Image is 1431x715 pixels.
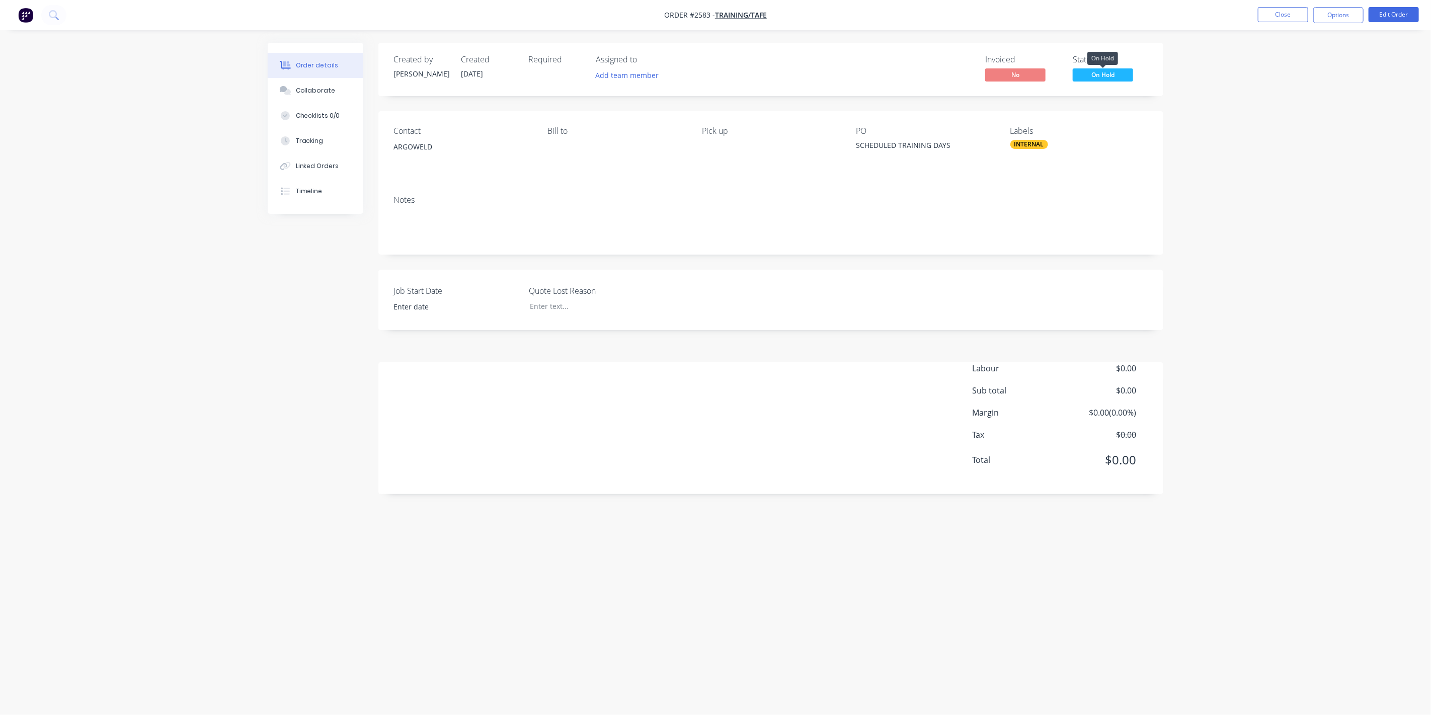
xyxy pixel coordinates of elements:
[856,140,982,154] div: SCHEDULED TRAINING DAYS
[393,55,449,64] div: Created by
[296,162,339,171] div: Linked Orders
[1062,407,1136,419] span: $0.00 ( 0.00 %)
[393,140,531,154] div: ARGOWELD
[1062,451,1136,469] span: $0.00
[296,86,336,95] div: Collaborate
[1062,429,1136,441] span: $0.00
[972,384,1062,396] span: Sub total
[393,126,531,136] div: Contact
[1010,140,1048,149] div: INTERNAL
[972,362,1062,374] span: Labour
[1073,68,1133,84] button: On Hold
[547,126,685,136] div: Bill to
[664,11,715,20] span: Order #2583 -
[972,454,1062,466] span: Total
[393,195,1148,205] div: Notes
[393,140,531,172] div: ARGOWELD
[268,179,363,204] button: Timeline
[1369,7,1419,22] button: Edit Order
[268,103,363,128] button: Checklists 0/0
[596,68,664,82] button: Add team member
[387,299,512,314] input: Enter date
[461,69,483,78] span: [DATE]
[268,78,363,103] button: Collaborate
[715,11,767,20] a: TRAINING/TAFE
[1062,362,1136,374] span: $0.00
[296,61,339,70] div: Order details
[702,126,840,136] div: Pick up
[528,55,584,64] div: Required
[461,55,516,64] div: Created
[972,407,1062,419] span: Margin
[972,429,1062,441] span: Tax
[529,285,655,297] label: Quote Lost Reason
[1062,384,1136,396] span: $0.00
[985,68,1046,81] span: No
[268,128,363,153] button: Tracking
[596,55,696,64] div: Assigned to
[1073,68,1133,81] span: On Hold
[268,53,363,78] button: Order details
[856,126,994,136] div: PO
[296,187,323,196] div: Timeline
[985,55,1061,64] div: Invoiced
[393,285,519,297] label: Job Start Date
[393,68,449,79] div: [PERSON_NAME]
[1087,52,1118,65] div: On Hold
[296,136,324,145] div: Tracking
[296,111,340,120] div: Checklists 0/0
[590,68,664,82] button: Add team member
[1010,126,1148,136] div: Labels
[18,8,33,23] img: Factory
[1313,7,1364,23] button: Options
[1258,7,1308,22] button: Close
[268,153,363,179] button: Linked Orders
[1073,55,1148,64] div: Status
